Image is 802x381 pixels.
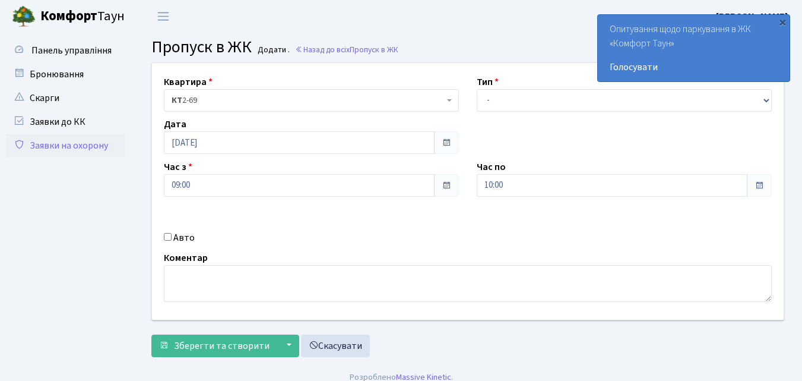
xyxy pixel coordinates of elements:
span: Пропуск в ЖК [350,44,398,55]
label: Коментар [164,251,208,265]
span: <b>КТ</b>&nbsp;&nbsp;&nbsp;&nbsp;2-69 [172,95,444,106]
span: Панель управління [31,44,112,57]
a: Бронювання [6,62,125,86]
span: Пропуск в ЖК [151,35,252,59]
label: Час з [164,160,192,174]
img: logo.png [12,5,36,29]
span: <b>КТ</b>&nbsp;&nbsp;&nbsp;&nbsp;2-69 [164,89,459,112]
button: Зберегти та створити [151,335,277,357]
b: КТ [172,95,182,106]
a: Скарги [6,86,125,110]
label: Авто [173,231,195,245]
b: Комфорт [40,7,97,26]
span: Зберегти та створити [174,339,270,352]
label: Час по [477,160,506,174]
a: Голосувати [610,60,778,74]
a: Заявки на охорону [6,134,125,158]
a: [PERSON_NAME] [716,10,788,24]
a: Назад до всіхПропуск в ЖК [295,44,398,55]
label: Дата [164,117,186,131]
a: Панель управління [6,39,125,62]
span: Таун [40,7,125,27]
div: Опитування щодо паркування в ЖК «Комфорт Таун» [598,15,790,81]
small: Додати . [255,45,290,55]
a: Скасувати [301,335,370,357]
button: Переключити навігацію [148,7,178,26]
label: Квартира [164,75,213,89]
b: [PERSON_NAME] [716,10,788,23]
div: × [776,16,788,28]
a: Заявки до КК [6,110,125,134]
label: Тип [477,75,499,89]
